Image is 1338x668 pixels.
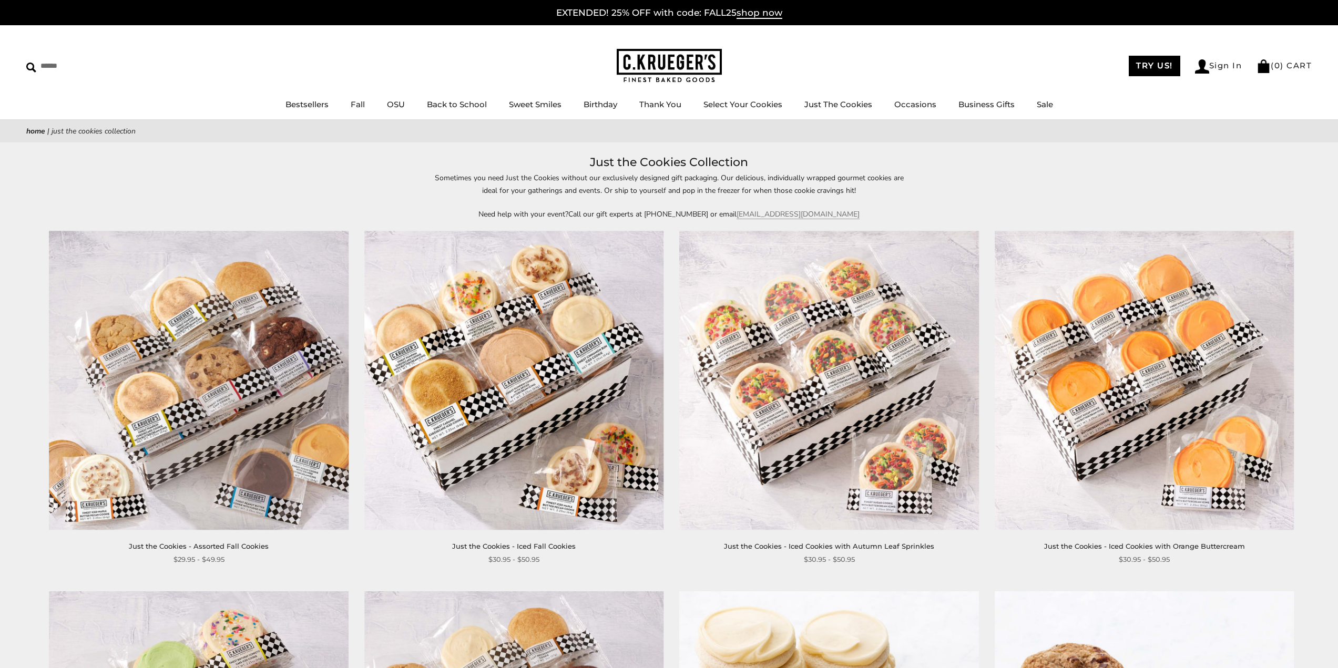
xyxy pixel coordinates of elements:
[26,63,36,73] img: Search
[737,209,860,219] a: [EMAIL_ADDRESS][DOMAIN_NAME]
[1044,542,1245,550] a: Just the Cookies - Iced Cookies with Orange Buttercream
[351,99,365,109] a: Fall
[427,99,487,109] a: Back to School
[26,125,1312,137] nav: breadcrumbs
[584,99,617,109] a: Birthday
[1257,60,1312,70] a: (0) CART
[804,554,855,565] span: $30.95 - $50.95
[452,542,576,550] a: Just the Cookies - Iced Fall Cookies
[1119,554,1170,565] span: $30.95 - $50.95
[52,126,136,136] span: Just the Cookies Collection
[285,99,329,109] a: Bestsellers
[737,7,782,19] span: shop now
[488,554,539,565] span: $30.95 - $50.95
[617,49,722,83] img: C.KRUEGER'S
[703,99,782,109] a: Select Your Cookies
[958,99,1015,109] a: Business Gifts
[568,209,737,219] span: Call our gift experts at [PHONE_NUMBER] or email
[556,7,782,19] a: EXTENDED! 25% OFF with code: FALL25shop now
[427,208,911,220] p: Need help with your event?
[1037,99,1053,109] a: Sale
[129,542,269,550] a: Just the Cookies - Assorted Fall Cookies
[724,542,934,550] a: Just the Cookies - Iced Cookies with Autumn Leaf Sprinkles
[1257,59,1271,73] img: Bag
[387,99,405,109] a: OSU
[364,231,663,530] img: Just the Cookies - Iced Fall Cookies
[1195,59,1209,74] img: Account
[49,231,349,530] img: Just the Cookies - Assorted Fall Cookies
[1274,60,1281,70] span: 0
[639,99,681,109] a: Thank You
[1129,56,1180,76] a: TRY US!
[804,99,872,109] a: Just The Cookies
[47,126,49,136] span: |
[509,99,561,109] a: Sweet Smiles
[995,231,1294,530] img: Just the Cookies - Iced Cookies with Orange Buttercream
[26,58,151,74] input: Search
[26,126,45,136] a: Home
[427,172,911,196] p: Sometimes you need Just the Cookies without our exclusively designed gift packaging. Our deliciou...
[894,99,936,109] a: Occasions
[42,153,1296,172] h1: Just the Cookies Collection
[680,231,979,530] img: Just the Cookies - Iced Cookies with Autumn Leaf Sprinkles
[1195,59,1242,74] a: Sign In
[173,554,224,565] span: $29.95 - $49.95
